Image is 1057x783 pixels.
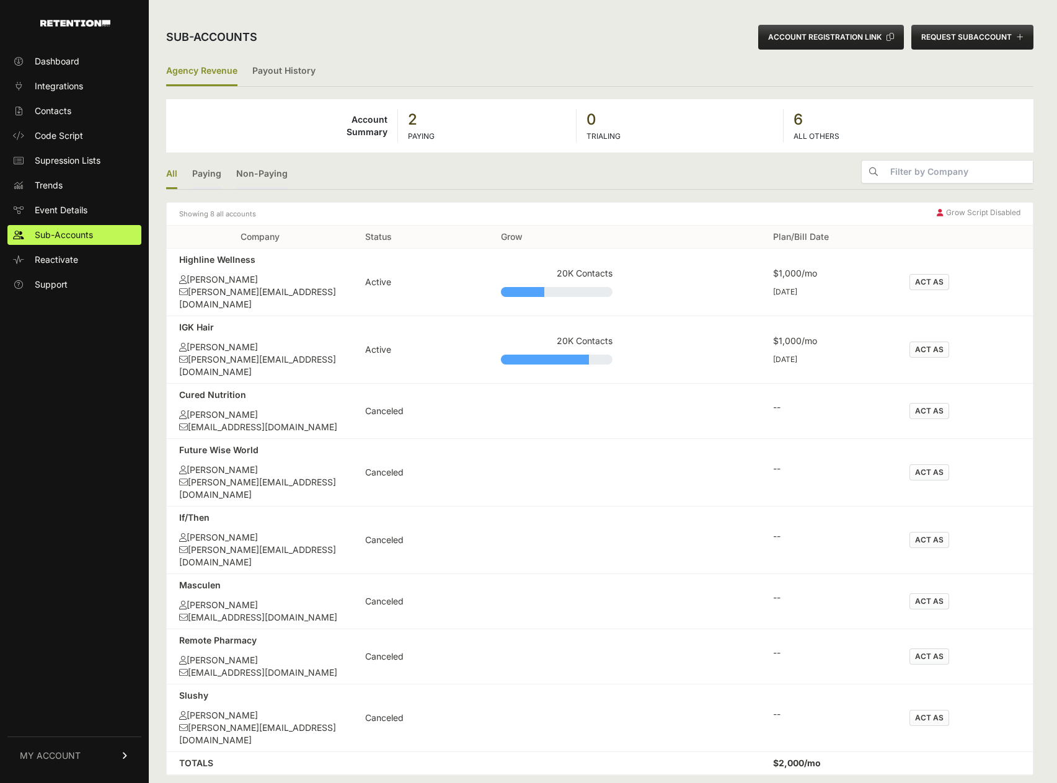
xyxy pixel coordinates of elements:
[7,51,141,71] a: Dashboard
[179,666,340,679] div: [EMAIL_ADDRESS][DOMAIN_NAME]
[179,531,340,544] div: [PERSON_NAME]
[179,321,340,334] div: IGK Hair
[179,544,340,568] div: [PERSON_NAME][EMAIL_ADDRESS][DOMAIN_NAME]
[179,286,340,311] div: [PERSON_NAME][EMAIL_ADDRESS][DOMAIN_NAME]
[192,160,221,189] a: Paying
[7,151,141,170] a: Supression Lists
[166,109,397,143] td: Account Summary
[7,250,141,270] a: Reactivate
[353,226,489,249] th: Status
[773,530,884,542] div: --
[7,101,141,121] a: Contacts
[167,226,353,249] th: Company
[773,758,821,768] strong: $2,000/mo
[179,654,340,666] div: [PERSON_NAME]
[167,752,353,775] td: TOTALS
[35,80,83,92] span: Integrations
[909,403,949,419] button: ACT AS
[20,750,81,762] span: MY ACCOUNT
[7,175,141,195] a: Trends
[179,709,340,722] div: [PERSON_NAME]
[586,131,621,141] label: TRIALING
[773,647,884,659] div: --
[179,353,340,378] div: [PERSON_NAME][EMAIL_ADDRESS][DOMAIN_NAME]
[501,267,612,280] div: 20K Contacts
[353,249,489,316] td: Active
[179,444,340,456] div: Future Wise World
[179,634,340,647] div: Remote Pharmacy
[35,278,68,291] span: Support
[7,737,141,774] a: MY ACCOUNT
[353,439,489,507] td: Canceled
[7,126,141,146] a: Code Script
[353,316,489,384] td: Active
[35,254,78,266] span: Reactivate
[179,511,340,524] div: If/Then
[179,341,340,353] div: [PERSON_NAME]
[909,464,949,480] button: ACT AS
[773,287,884,297] div: [DATE]
[773,267,884,280] div: $1,000/mo
[773,462,884,475] div: --
[236,160,288,189] a: Non-Paying
[35,179,63,192] span: Trends
[179,464,340,476] div: [PERSON_NAME]
[773,335,884,347] div: $1,000/mo
[353,507,489,574] td: Canceled
[179,421,340,433] div: [EMAIL_ADDRESS][DOMAIN_NAME]
[7,76,141,96] a: Integrations
[179,611,340,624] div: [EMAIL_ADDRESS][DOMAIN_NAME]
[909,710,949,726] button: ACT AS
[501,355,612,365] div: Plan Usage: 79%
[353,629,489,684] td: Canceled
[166,57,237,86] label: Agency Revenue
[773,591,884,604] div: --
[794,110,1024,130] strong: 6
[501,287,612,297] div: Plan Usage: 39%
[7,225,141,245] a: Sub-Accounts
[179,208,256,220] small: Showing 8 all accounts
[489,226,624,249] th: Grow
[909,532,949,548] button: ACT AS
[7,200,141,220] a: Event Details
[179,389,340,401] div: Cured Nutrition
[252,57,316,86] a: Payout History
[166,29,257,46] h2: Sub-accounts
[40,20,110,27] img: Retention.com
[35,55,79,68] span: Dashboard
[179,689,340,702] div: Slushy
[773,708,884,720] div: --
[586,110,773,130] strong: 0
[353,574,489,629] td: Canceled
[794,131,839,141] label: ALL OTHERS
[885,161,1033,183] input: Filter by Company
[911,25,1033,50] button: REQUEST SUBACCOUNT
[408,110,566,130] strong: 2
[501,335,612,347] div: 20K Contacts
[179,476,340,501] div: [PERSON_NAME][EMAIL_ADDRESS][DOMAIN_NAME]
[35,154,100,167] span: Supression Lists
[353,384,489,439] td: Canceled
[179,579,340,591] div: Masculen
[179,273,340,286] div: [PERSON_NAME]
[35,204,87,216] span: Event Details
[758,25,904,50] button: ACCOUNT REGISTRATION LINK
[35,229,93,241] span: Sub-Accounts
[909,342,949,358] button: ACT AS
[773,355,884,365] div: [DATE]
[909,648,949,665] button: ACT AS
[35,105,71,117] span: Contacts
[773,401,884,414] div: --
[353,684,489,752] td: Canceled
[179,409,340,421] div: [PERSON_NAME]
[937,208,1020,220] div: Grow Script Disabled
[179,722,340,746] div: [PERSON_NAME][EMAIL_ADDRESS][DOMAIN_NAME]
[909,274,949,290] button: ACT AS
[761,226,896,249] th: Plan/Bill Date
[179,599,340,611] div: [PERSON_NAME]
[179,254,340,266] div: Highline Wellness
[35,130,83,142] span: Code Script
[909,593,949,609] button: ACT AS
[7,275,141,294] a: Support
[408,131,435,141] label: PAYING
